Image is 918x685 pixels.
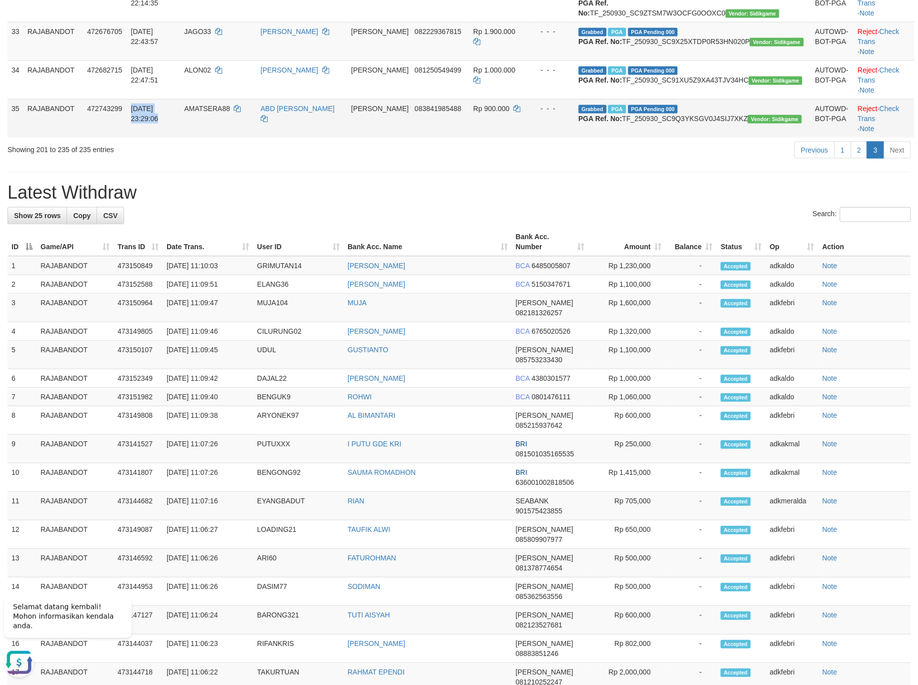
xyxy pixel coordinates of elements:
span: Copy 6765020526 to clipboard [531,327,570,335]
td: - [665,256,716,275]
td: RAJABANDOT [37,369,114,387]
span: Copy 082181326257 to clipboard [515,308,562,316]
td: adkmeralda [765,491,818,520]
td: - [665,406,716,434]
td: adkfebri [765,293,818,322]
span: 472676705 [87,27,122,35]
td: [DATE] 11:06:24 [163,605,253,634]
span: Copy 083841985488 to clipboard [414,104,461,112]
td: · · [853,22,914,60]
span: Copy 085753233430 to clipboard [515,355,562,363]
span: BRI [515,439,527,447]
td: RAJABANDOT [37,548,114,577]
a: Note [822,280,837,288]
a: ROHWI [348,392,372,400]
span: AMATSERA88 [184,104,230,112]
a: Note [859,9,874,17]
td: 34 [8,60,24,99]
td: · · [853,60,914,99]
span: [PERSON_NAME] [515,298,573,306]
span: Copy 4380301577 to clipboard [531,374,570,382]
span: [DATE] 22:43:57 [131,27,159,45]
td: DASIM77 [253,577,344,605]
a: AL BIMANTARI [348,411,396,419]
span: Copy 081250549499 to clipboard [414,66,461,74]
td: BENGUK9 [253,387,344,406]
td: - [665,434,716,463]
td: RAJABANDOT [37,406,114,434]
th: Amount: activate to sort column ascending [588,227,665,256]
label: Search: [812,207,910,222]
span: BCA [515,392,529,400]
td: 473149087 [114,520,163,548]
a: TAUFIK ALWI [348,525,390,533]
td: 11 [8,491,37,520]
a: Note [822,298,837,306]
span: Accepted [720,497,750,505]
td: RAJABANDOT [37,293,114,322]
td: 473151982 [114,387,163,406]
td: 473149808 [114,406,163,434]
span: Copy 085809907977 to clipboard [515,535,562,543]
span: BCA [515,261,529,269]
a: Note [859,47,874,55]
span: Copy 0801476111 to clipboard [531,392,570,400]
a: Note [822,374,837,382]
span: Copy 636001002818506 to clipboard [515,478,574,486]
td: TF_250930_SC9Q3YKSGV0J4SIJ7XKZ [574,99,811,137]
a: [PERSON_NAME] [261,66,318,74]
td: CILURUNG02 [253,322,344,340]
a: Note [822,411,837,419]
td: RAJABANDOT [24,99,84,137]
td: AUTOWD-BOT-PGA [811,60,853,99]
span: Accepted [720,554,750,562]
td: UDUL [253,340,344,369]
td: - [665,275,716,293]
td: 12 [8,520,37,548]
span: Accepted [720,262,750,270]
span: Copy 901575423855 to clipboard [515,506,562,514]
td: [DATE] 11:09:42 [163,369,253,387]
span: 472743299 [87,104,122,112]
div: Showing 201 to 235 of 235 entries [8,140,375,154]
a: GUSTIANTO [348,345,388,353]
td: 473146592 [114,548,163,577]
a: Copy [67,207,97,224]
a: Previous [794,141,834,158]
span: Accepted [720,346,750,354]
span: Accepted [720,582,750,591]
a: 3 [866,141,883,158]
td: [DATE] 11:07:16 [163,491,253,520]
span: [DATE] 23:29:06 [131,104,159,122]
td: [DATE] 11:06:26 [163,577,253,605]
td: 35 [8,99,24,137]
span: BCA [515,374,529,382]
span: [PERSON_NAME] [515,525,573,533]
td: - [665,491,716,520]
span: Vendor URL: https://secure9.1velocity.biz [749,38,803,46]
td: Rp 1,415,000 [588,463,665,491]
input: Search: [839,207,910,222]
th: User ID: activate to sort column ascending [253,227,344,256]
span: Accepted [720,440,750,448]
td: 33 [8,22,24,60]
th: Date Trans.: activate to sort column ascending [163,227,253,256]
td: - [665,322,716,340]
a: Note [822,496,837,504]
td: adkfebri [765,406,818,434]
td: ELANG36 [253,275,344,293]
span: Copy 085362563556 to clipboard [515,592,562,600]
span: Vendor URL: https://secure9.1velocity.biz [748,76,802,85]
span: Show 25 rows [14,211,61,219]
td: adkfebri [765,340,818,369]
span: PGA Pending [628,28,678,36]
td: 473152588 [114,275,163,293]
td: [DATE] 11:09:47 [163,293,253,322]
span: Rp 1.000.000 [473,66,515,74]
td: adkaldo [765,369,818,387]
span: Copy 085215937642 to clipboard [515,421,562,429]
span: Accepted [720,327,750,336]
a: Note [822,639,837,647]
td: [DATE] 11:09:38 [163,406,253,434]
span: Grabbed [578,28,606,36]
